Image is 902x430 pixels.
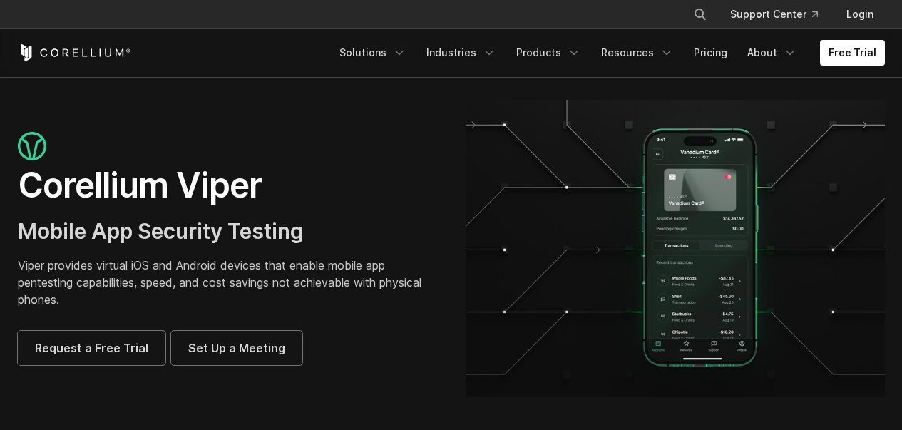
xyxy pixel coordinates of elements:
a: Login [835,1,885,27]
a: Products [508,40,590,66]
span: Set Up a Meeting [188,339,285,357]
img: viper_hero [466,100,885,397]
span: Mobile App Security Testing [18,218,304,244]
a: Free Trial [820,40,885,66]
h1: Corellium Viper [18,164,437,207]
a: Industries [418,40,505,66]
a: Set Up a Meeting [171,331,302,365]
a: Pricing [685,40,736,66]
div: Navigation Menu [676,1,885,27]
a: Support Center [719,1,829,27]
a: Resources [593,40,682,66]
span: Request a Free Trial [35,339,148,357]
p: Viper provides virtual iOS and Android devices that enable mobile app pentesting capabilities, sp... [18,257,437,308]
div: Navigation Menu [331,40,885,66]
a: Request a Free Trial [18,331,165,365]
img: viper_icon_large [18,132,46,161]
a: Solutions [331,40,415,66]
a: Corellium Home [18,44,131,61]
button: Search [687,1,713,27]
a: About [739,40,806,66]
